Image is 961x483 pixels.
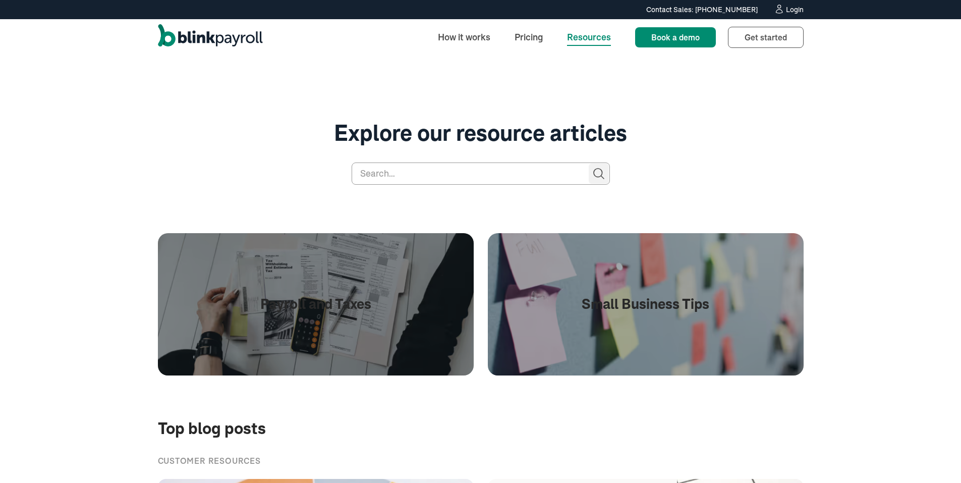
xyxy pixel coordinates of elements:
a: Get started [728,27,804,48]
a: Small Business Tips [488,233,804,375]
div: Login [786,6,804,13]
a: How it works [430,26,498,48]
input: Search [589,164,609,184]
a: Login [774,4,804,15]
h1: Small Business Tips [582,296,709,313]
a: Resources [559,26,619,48]
div: Contact Sales: [PHONE_NUMBER] [646,5,758,15]
a: Pricing [506,26,551,48]
input: Search… [352,163,610,185]
h1: Explore our resource articles [158,120,804,147]
h1: Payroll and Taxes [260,296,371,313]
a: Payroll and Taxes [158,233,474,375]
h2: Top blog posts [158,419,804,439]
div: customer resources [158,455,804,467]
a: Book a demo [635,27,716,47]
span: Book a demo [651,32,700,42]
a: home [158,24,263,50]
span: Get started [745,32,787,42]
